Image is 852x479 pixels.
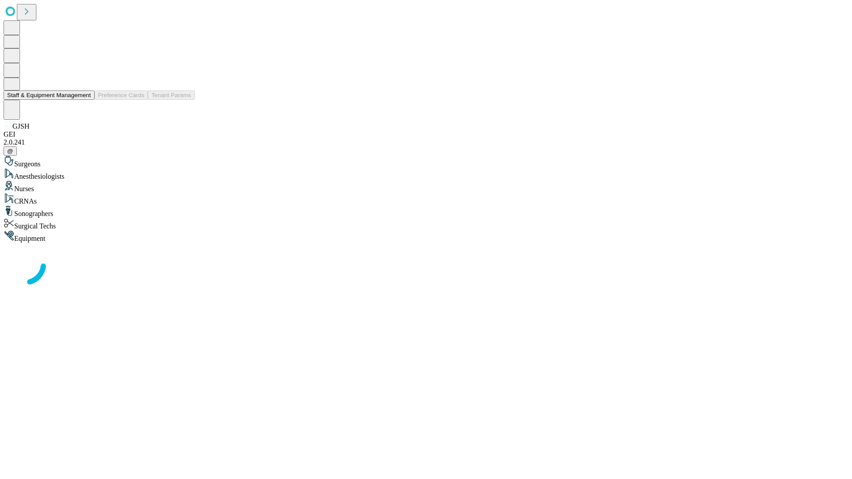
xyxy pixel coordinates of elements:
[4,138,848,146] div: 2.0.241
[7,148,13,154] span: @
[12,122,29,130] span: GJSH
[4,205,848,218] div: Sonographers
[4,156,848,168] div: Surgeons
[4,168,848,181] div: Anesthesiologists
[4,230,848,243] div: Equipment
[148,90,195,100] button: Tenant Params
[4,193,848,205] div: CRNAs
[4,130,848,138] div: GEI
[4,181,848,193] div: Nurses
[4,90,95,100] button: Staff & Equipment Management
[4,146,17,156] button: @
[95,90,148,100] button: Preference Cards
[4,218,848,230] div: Surgical Techs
